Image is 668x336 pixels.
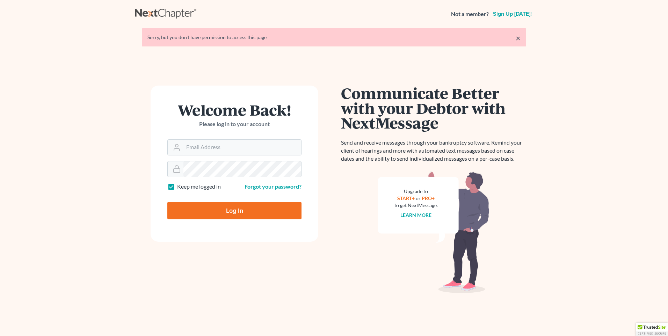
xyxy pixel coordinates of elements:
h1: Communicate Better with your Debtor with NextMessage [341,86,526,130]
a: Learn more [401,212,432,218]
p: Send and receive messages through your bankruptcy software. Remind your client of hearings and mo... [341,139,526,163]
label: Keep me logged in [177,183,221,191]
a: PRO+ [422,195,435,201]
a: Sign up [DATE]! [492,11,533,17]
div: Upgrade to [394,188,438,195]
span: or [416,195,421,201]
p: Please log in to your account [167,120,302,128]
img: nextmessage_bg-59042aed3d76b12b5cd301f8e5b87938c9018125f34e5fa2b7a6b67550977c72.svg [378,171,489,293]
div: Sorry, but you don't have permission to access this page [147,34,521,41]
a: START+ [398,195,415,201]
div: TrustedSite Certified [636,323,668,336]
strong: Not a member? [451,10,489,18]
input: Email Address [183,140,301,155]
a: × [516,34,521,42]
input: Log In [167,202,302,219]
div: to get NextMessage. [394,202,438,209]
a: Forgot your password? [245,183,302,190]
h1: Welcome Back! [167,102,302,117]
